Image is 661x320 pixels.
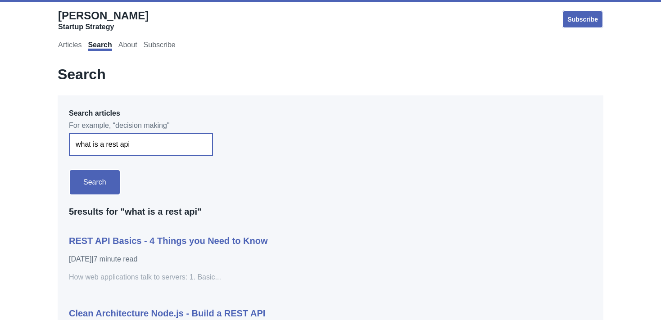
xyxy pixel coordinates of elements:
h3: 5 results for " what is a rest api " [69,206,592,217]
p: Search articles [69,109,592,118]
a: Subscribe [144,41,176,51]
a: Articles [58,41,81,51]
a: Subscribe [562,10,603,28]
a: [PERSON_NAME]Startup Strategy [58,9,149,32]
p: [DATE] | 7 minute read [69,254,435,265]
a: Search [88,41,112,51]
a: About [118,41,137,51]
a: Clean Architecture Node.js - Build a REST API [69,308,265,318]
p: How web applications talk to servers: 1. Basic... [69,272,435,283]
div: Startup Strategy [58,23,149,32]
h1: Search [58,65,603,88]
span: For example, “decision making" [69,120,592,131]
input: Search [69,169,121,195]
a: REST API Basics - 4 Things you Need to Know [69,236,268,246]
span: [PERSON_NAME] [58,9,149,22]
